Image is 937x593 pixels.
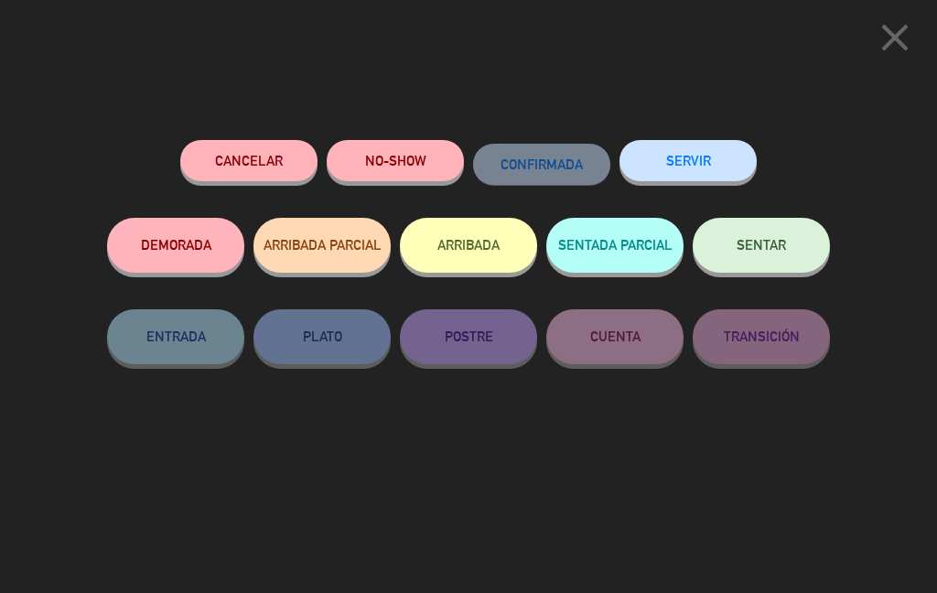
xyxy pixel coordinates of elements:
[546,218,684,273] button: SENTADA PARCIAL
[546,309,684,364] button: CUENTA
[501,156,583,172] span: CONFIRMADA
[180,140,318,181] button: Cancelar
[693,309,830,364] button: TRANSICIÓN
[619,140,757,181] button: SERVIR
[867,14,923,68] button: close
[400,218,537,273] button: ARRIBADA
[872,15,918,60] i: close
[253,218,391,273] button: ARRIBADA PARCIAL
[327,140,464,181] button: NO-SHOW
[107,218,244,273] button: DEMORADA
[264,237,382,253] span: ARRIBADA PARCIAL
[693,218,830,273] button: SENTAR
[737,237,786,253] span: SENTAR
[253,309,391,364] button: PLATO
[107,309,244,364] button: ENTRADA
[400,309,537,364] button: POSTRE
[473,144,610,185] button: CONFIRMADA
